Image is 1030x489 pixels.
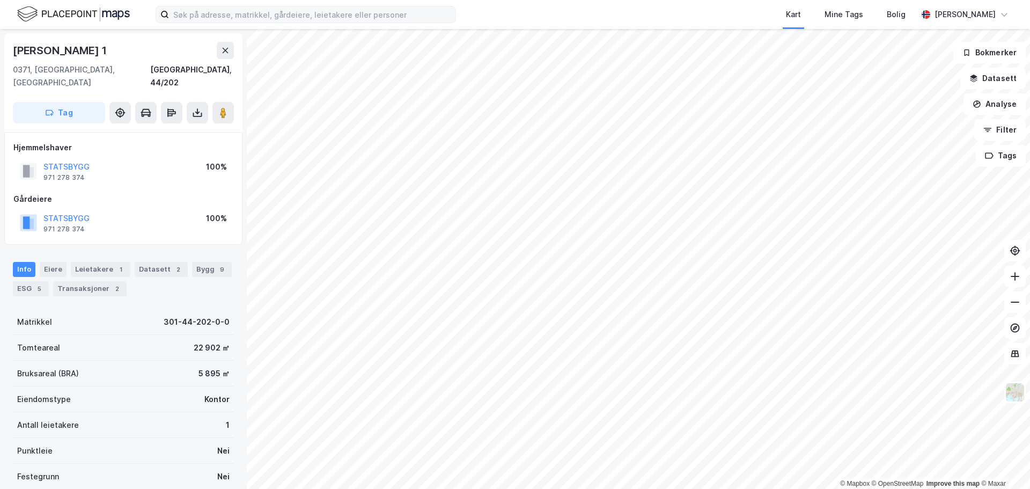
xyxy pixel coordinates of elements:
[150,63,234,89] div: [GEOGRAPHIC_DATA], 44/202
[194,341,230,354] div: 22 902 ㎡
[112,283,122,294] div: 2
[206,160,227,173] div: 100%
[43,173,85,182] div: 971 278 374
[887,8,906,21] div: Bolig
[17,393,71,406] div: Eiendomstype
[115,264,126,275] div: 1
[17,419,79,432] div: Antall leietakere
[13,193,233,206] div: Gårdeiere
[13,262,35,277] div: Info
[43,225,85,233] div: 971 278 374
[976,437,1030,489] iframe: Chat Widget
[17,470,59,483] div: Festegrunn
[169,6,455,23] input: Søk på adresse, matrikkel, gårdeiere, leietakere eller personer
[974,119,1026,141] button: Filter
[872,480,924,487] a: OpenStreetMap
[71,262,130,277] div: Leietakere
[17,367,79,380] div: Bruksareal (BRA)
[206,212,227,225] div: 100%
[13,102,105,123] button: Tag
[926,480,980,487] a: Improve this map
[53,281,127,296] div: Transaksjoner
[963,93,1026,115] button: Analyse
[13,42,109,59] div: [PERSON_NAME] 1
[173,264,183,275] div: 2
[17,341,60,354] div: Tomteareal
[976,437,1030,489] div: Kontrollprogram for chat
[17,316,52,329] div: Matrikkel
[935,8,996,21] div: [PERSON_NAME]
[226,419,230,432] div: 1
[840,480,870,487] a: Mapbox
[135,262,188,277] div: Datasett
[1005,382,1025,403] img: Z
[953,42,1026,63] button: Bokmerker
[13,141,233,154] div: Hjemmelshaver
[34,283,45,294] div: 5
[198,367,230,380] div: 5 895 ㎡
[17,5,130,24] img: logo.f888ab2527a4732fd821a326f86c7f29.svg
[13,63,150,89] div: 0371, [GEOGRAPHIC_DATA], [GEOGRAPHIC_DATA]
[825,8,863,21] div: Mine Tags
[40,262,67,277] div: Eiere
[217,444,230,457] div: Nei
[204,393,230,406] div: Kontor
[217,470,230,483] div: Nei
[164,316,230,329] div: 301-44-202-0-0
[976,145,1026,166] button: Tags
[192,262,232,277] div: Bygg
[13,281,49,296] div: ESG
[786,8,801,21] div: Kart
[17,444,53,457] div: Punktleie
[960,68,1026,89] button: Datasett
[217,264,227,275] div: 9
